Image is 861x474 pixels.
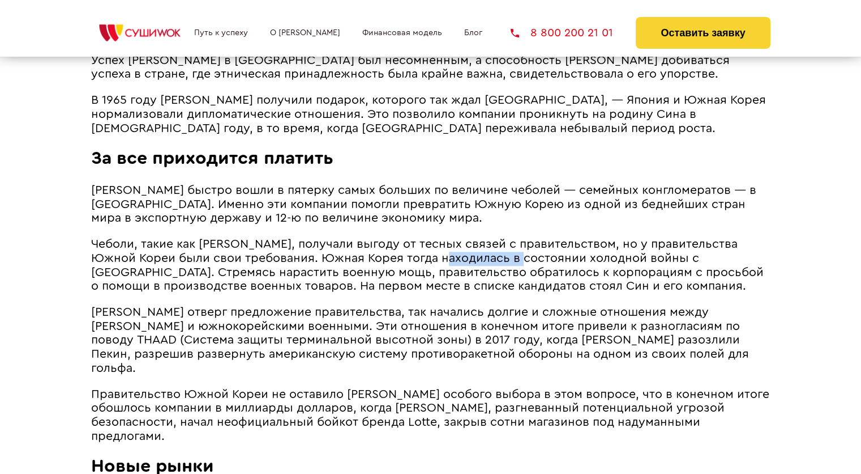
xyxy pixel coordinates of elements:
button: Оставить заявку [636,17,770,49]
a: Путь к успеху [194,28,248,37]
a: Финансовая модель [362,28,442,37]
span: [PERSON_NAME] отверг предложение правительства, так начались долгие и сложные отношения между [PE... [91,306,749,374]
span: В 1965 году [PERSON_NAME] получили подарок, которого так ждал [GEOGRAPHIC_DATA], ― Япония и Южная... [91,94,766,134]
a: 8 800 200 21 01 [511,27,613,39]
span: 8 800 200 21 01 [530,27,613,39]
span: За все приходится платить [91,149,333,167]
span: Правительство Южной Кореи не оставило [PERSON_NAME] особого выбора в этом вопросе, что в конечном... [91,388,769,442]
a: О [PERSON_NAME] [270,28,340,37]
span: [PERSON_NAME] быстро вошли в пятерку самых больших по величине чеболей ― семейных конгломератов ―... [91,184,756,224]
a: Блог [464,28,482,37]
span: Чеболи, такие как [PERSON_NAME], получали выгоду от тесных связей с правительством, но у правител... [91,238,764,292]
